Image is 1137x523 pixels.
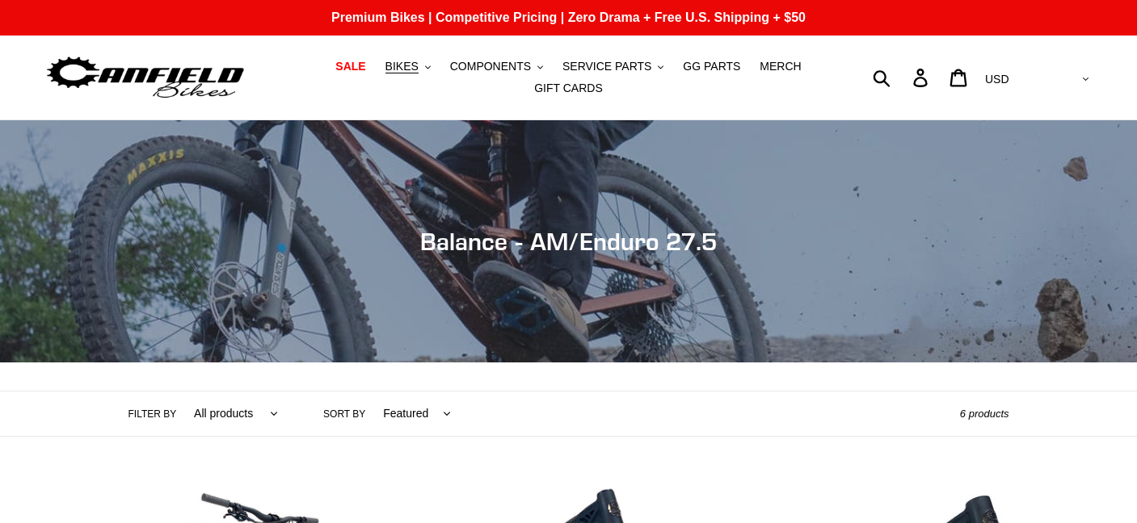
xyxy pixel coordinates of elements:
[442,56,551,77] button: COMPONENTS
[562,60,651,73] span: SERVICE PARTS
[450,60,531,73] span: COMPONENTS
[323,407,365,421] label: Sort by
[675,56,748,77] a: GG PARTS
[683,60,740,73] span: GG PARTS
[882,60,923,95] input: Search
[752,56,809,77] a: MERCH
[44,52,246,103] img: Canfield Bikes
[554,56,672,77] button: SERVICE PARTS
[760,60,801,73] span: MERCH
[335,60,365,73] span: SALE
[377,56,439,77] button: BIKES
[327,56,373,77] a: SALE
[385,60,419,73] span: BIKES
[526,77,611,99] a: GIFT CARDS
[960,408,1009,420] span: 6 products
[128,407,177,421] label: Filter by
[534,82,603,95] span: GIFT CARDS
[420,227,717,256] span: Balance - AM/Enduro 27.5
